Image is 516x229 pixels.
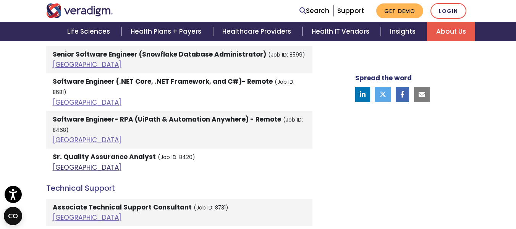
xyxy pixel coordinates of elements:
small: (Job ID: 8420) [158,154,195,161]
a: [GEOGRAPHIC_DATA] [53,33,121,42]
a: Life Sciences [58,22,121,41]
a: Support [337,6,364,15]
strong: Associate Technical Support Consultant [53,203,192,212]
strong: Software Engineer (.NET Core, .NET Framework, and C#)- Remote [53,77,273,86]
a: Get Demo [376,3,423,18]
a: Health Plans + Payers [121,22,213,41]
small: (Job ID: 8731) [194,204,228,211]
a: [GEOGRAPHIC_DATA] [53,60,121,69]
a: [GEOGRAPHIC_DATA] [53,213,121,222]
strong: Senior Software Engineer (Snowflake Database Administrator) [53,50,266,59]
button: Open CMP widget [4,207,22,225]
a: [GEOGRAPHIC_DATA] [53,135,121,145]
strong: Sr. Quality Assurance Analyst [53,152,156,161]
a: Healthcare Providers [213,22,302,41]
a: Insights [381,22,427,41]
a: Health IT Vendors [302,22,381,41]
h4: Technical Support [46,184,312,193]
a: Search [299,6,329,16]
a: Login [430,3,466,19]
a: [GEOGRAPHIC_DATA] [53,98,121,107]
strong: Spread the word [355,73,412,83]
strong: Software Engineer- RPA (UiPath & Automation Anywhere) - Remote [53,115,281,124]
a: About Us [427,22,475,41]
small: (Job ID: 8599) [268,51,305,58]
img: Veradigm logo [46,3,113,18]
a: [GEOGRAPHIC_DATA] [53,163,121,172]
